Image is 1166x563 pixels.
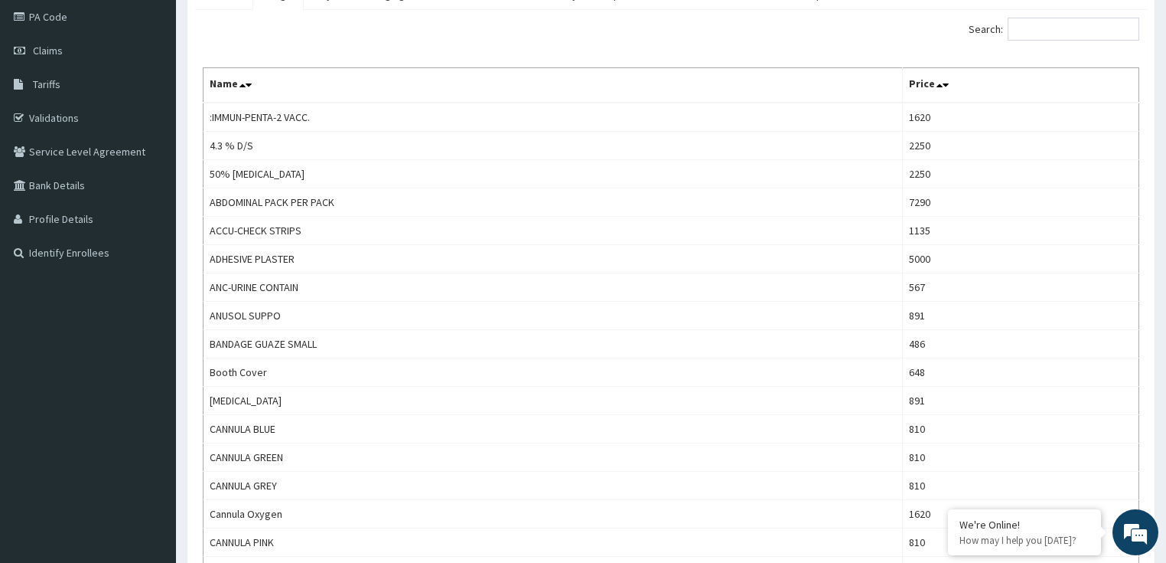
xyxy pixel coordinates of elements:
[903,330,1139,358] td: 486
[204,415,903,444] td: CANNULA BLUE
[969,18,1139,41] label: Search:
[33,77,60,91] span: Tariffs
[204,529,903,557] td: CANNULA PINK
[903,160,1139,188] td: 2250
[903,245,1139,273] td: 5000
[903,472,1139,500] td: 810
[33,44,63,57] span: Claims
[204,160,903,188] td: 50% [MEDICAL_DATA]
[903,302,1139,330] td: 891
[204,103,903,132] td: :IMMUN-PENTA-2 VACC.
[204,330,903,358] td: BANDAGE GUAZE SMALL
[1008,18,1139,41] input: Search:
[204,188,903,217] td: ABDOMINAL PACK PER PACK
[903,103,1139,132] td: 1620
[251,8,288,44] div: Minimize live chat window
[903,358,1139,387] td: 648
[204,500,903,529] td: Cannula Oxygen
[204,358,903,387] td: Booth Cover
[8,389,291,443] textarea: Type your message and hit 'Enter'
[903,387,1139,415] td: 891
[204,132,903,160] td: 4.3 % D/S
[903,217,1139,245] td: 1135
[204,444,903,472] td: CANNULA GREEN
[204,273,903,302] td: ANC-URINE CONTAIN
[903,529,1139,557] td: 810
[80,86,257,106] div: Chat with us now
[903,68,1139,103] th: Price
[903,444,1139,472] td: 810
[204,472,903,500] td: CANNULA GREY
[903,188,1139,217] td: 7290
[28,77,62,115] img: d_794563401_company_1708531726252_794563401
[903,500,1139,529] td: 1620
[204,68,903,103] th: Name
[959,534,1089,547] p: How may I help you today?
[204,302,903,330] td: ANUSOL SUPPO
[204,387,903,415] td: [MEDICAL_DATA]
[959,518,1089,532] div: We're Online!
[903,132,1139,160] td: 2250
[903,415,1139,444] td: 810
[903,273,1139,302] td: 567
[204,217,903,245] td: ACCU-CHECK STRIPS
[204,245,903,273] td: ADHESIVE PLASTER
[89,178,211,333] span: We're online!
